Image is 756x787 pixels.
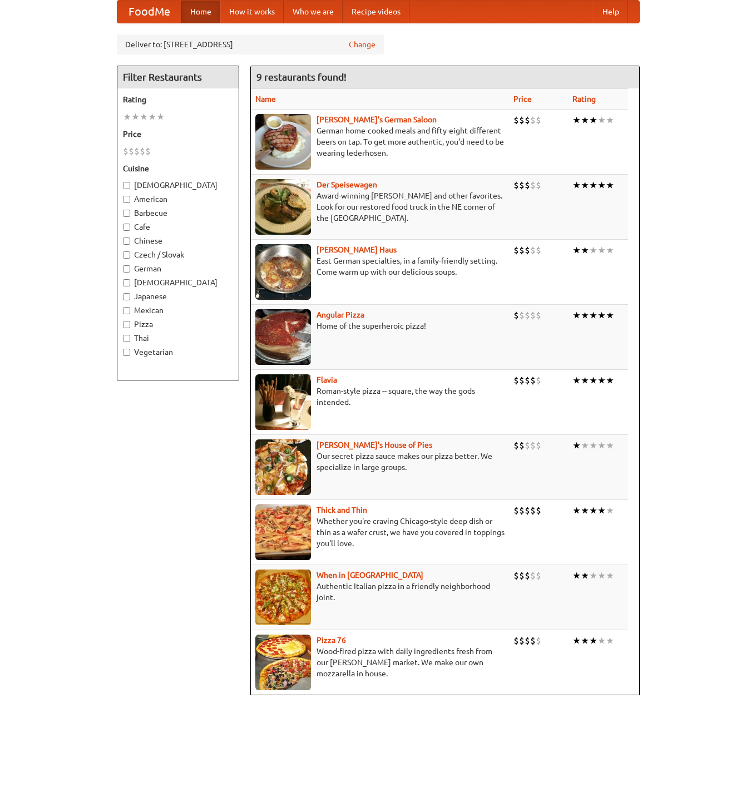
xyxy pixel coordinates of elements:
input: [DEMOGRAPHIC_DATA] [123,182,130,189]
a: Who we are [284,1,343,23]
b: Thick and Thin [317,506,367,514]
a: How it works [220,1,284,23]
li: ★ [597,374,606,387]
div: Deliver to: [STREET_ADDRESS] [117,34,384,55]
li: ★ [597,114,606,126]
li: $ [536,244,541,256]
a: Change [349,39,375,50]
img: thick.jpg [255,504,311,560]
li: ★ [140,111,148,123]
li: $ [530,114,536,126]
li: ★ [156,111,165,123]
li: $ [536,114,541,126]
li: ★ [606,114,614,126]
li: ★ [572,374,581,387]
li: $ [513,244,519,256]
li: $ [536,309,541,321]
li: $ [525,635,530,647]
li: $ [536,179,541,191]
li: $ [513,179,519,191]
input: [DEMOGRAPHIC_DATA] [123,279,130,286]
li: $ [525,114,530,126]
p: Whether you're craving Chicago-style deep dish or thin as a wafer crust, we have you covered in t... [255,516,505,549]
li: ★ [123,111,131,123]
li: ★ [572,244,581,256]
label: Czech / Slovak [123,249,233,260]
li: $ [519,114,525,126]
li: $ [519,179,525,191]
li: $ [536,635,541,647]
li: ★ [606,244,614,256]
a: FoodMe [117,1,181,23]
a: Price [513,95,532,103]
label: Japanese [123,291,233,302]
li: ★ [606,374,614,387]
li: $ [519,570,525,582]
label: Mexican [123,305,233,316]
img: pizza76.jpg [255,635,311,690]
input: German [123,265,130,273]
li: ★ [597,179,606,191]
label: Cafe [123,221,233,232]
li: $ [519,439,525,452]
li: $ [530,244,536,256]
a: Help [594,1,628,23]
input: Chinese [123,237,130,245]
img: speisewagen.jpg [255,179,311,235]
li: $ [536,439,541,452]
b: When in [GEOGRAPHIC_DATA] [317,571,423,580]
li: ★ [581,244,589,256]
a: Der Speisewagen [317,180,377,189]
li: $ [530,635,536,647]
li: ★ [606,309,614,321]
p: Roman-style pizza -- square, the way the gods intended. [255,385,505,408]
li: ★ [572,635,581,647]
li: ★ [581,114,589,126]
label: Thai [123,333,233,344]
li: $ [140,145,145,157]
li: ★ [589,635,597,647]
li: $ [525,374,530,387]
li: ★ [606,504,614,517]
li: $ [525,179,530,191]
li: ★ [597,504,606,517]
li: $ [530,504,536,517]
a: [PERSON_NAME] Haus [317,245,397,254]
li: ★ [581,309,589,321]
p: Authentic Italian pizza in a friendly neighborhood joint. [255,581,505,603]
input: Vegetarian [123,349,130,356]
p: Award-winning [PERSON_NAME] and other favorites. Look for our restored food truck in the NE corne... [255,190,505,224]
li: ★ [581,570,589,582]
input: Czech / Slovak [123,251,130,259]
li: ★ [131,111,140,123]
p: Our secret pizza sauce makes our pizza better. We specialize in large groups. [255,451,505,473]
h4: Filter Restaurants [117,66,239,88]
li: ★ [572,439,581,452]
li: $ [123,145,129,157]
li: ★ [572,179,581,191]
a: [PERSON_NAME]'s German Saloon [317,115,437,124]
label: German [123,263,233,274]
li: ★ [581,439,589,452]
li: ★ [589,570,597,582]
input: Barbecue [123,210,130,217]
img: esthers.jpg [255,114,311,170]
li: $ [519,374,525,387]
li: $ [519,244,525,256]
h5: Cuisine [123,163,233,174]
li: $ [513,309,519,321]
p: Wood-fired pizza with daily ingredients fresh from our [PERSON_NAME] market. We make our own mozz... [255,646,505,679]
a: Pizza 76 [317,636,346,645]
li: ★ [597,570,606,582]
li: ★ [606,439,614,452]
li: $ [525,570,530,582]
li: ★ [589,374,597,387]
label: Chinese [123,235,233,246]
a: Name [255,95,276,103]
a: [PERSON_NAME]'s House of Pies [317,440,432,449]
a: Flavia [317,375,337,384]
